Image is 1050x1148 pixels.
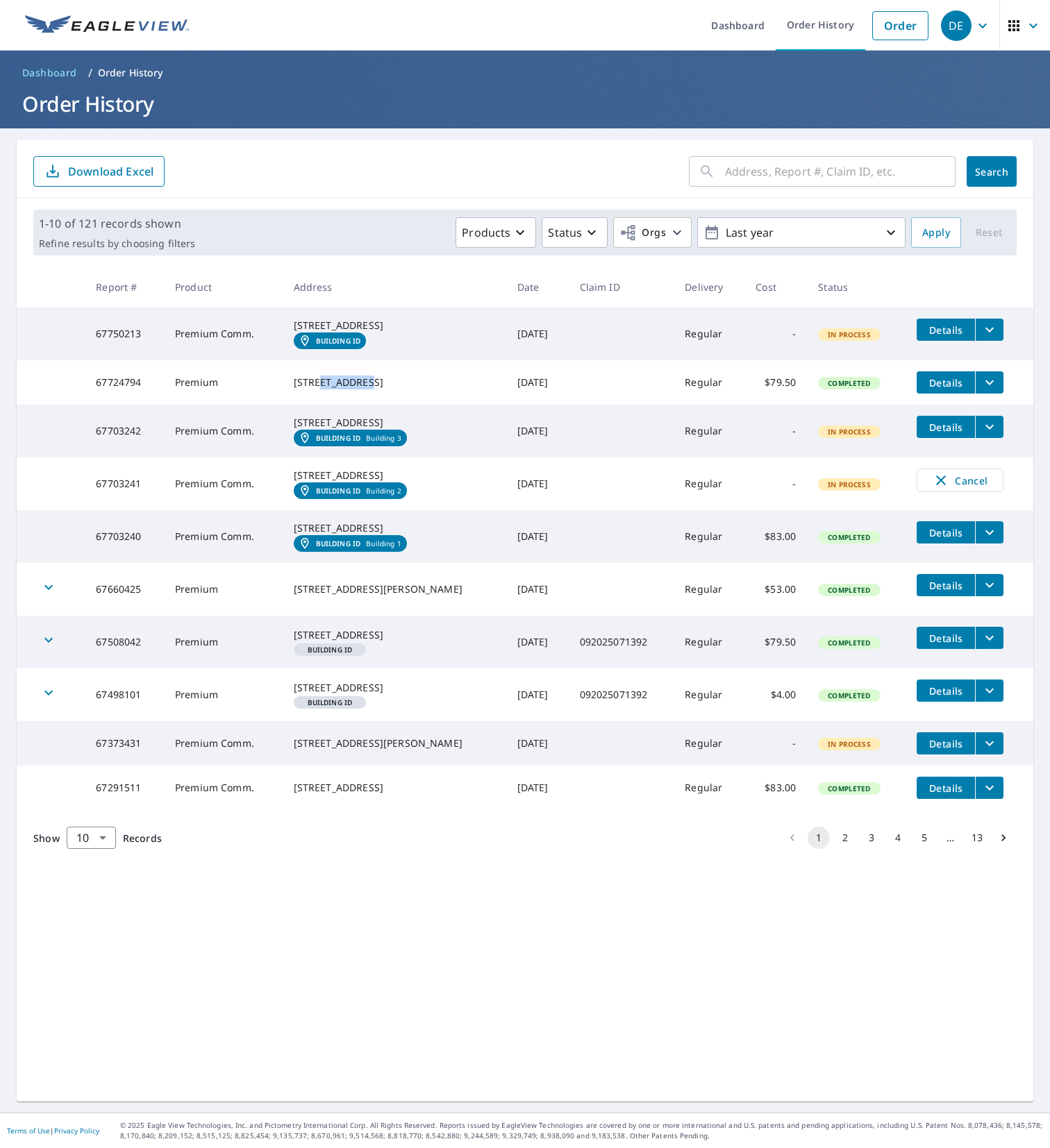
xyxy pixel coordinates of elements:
div: [STREET_ADDRESS] [294,469,495,482]
td: [DATE] [506,563,569,616]
button: detailsBtn-67291511 [917,777,975,799]
a: Building IDBuilding 3 [294,430,407,446]
span: Apply [922,224,950,242]
button: detailsBtn-67508042 [917,627,975,649]
td: $53.00 [744,563,807,616]
span: Completed [819,585,878,595]
div: [STREET_ADDRESS] [294,681,495,695]
button: Search [967,156,1017,187]
td: [DATE] [506,766,569,810]
li: / [88,65,92,81]
button: Go to page 4 [887,827,909,849]
button: filesDropdownBtn-67724794 [975,371,1003,394]
td: Regular [674,360,744,405]
button: filesDropdownBtn-67703240 [975,521,1003,543]
a: Building IDBuilding 2 [294,482,407,499]
td: 67373431 [85,721,164,766]
div: [STREET_ADDRESS] [294,375,495,389]
span: In Process [819,330,879,339]
button: Go to page 13 [966,827,988,849]
div: [STREET_ADDRESS] [294,781,495,795]
em: Building ID [308,646,353,653]
td: - [744,457,807,510]
td: [DATE] [506,616,569,668]
div: DE [941,10,972,41]
td: $79.50 [744,360,807,405]
button: detailsBtn-67703240 [917,521,975,543]
td: 67703240 [85,510,164,563]
button: page 1 [808,827,830,849]
td: 67498101 [85,668,164,721]
nav: breadcrumb [17,62,1033,84]
button: filesDropdownBtn-67660425 [975,574,1003,596]
th: Delivery [674,267,744,307]
span: Details [925,684,967,698]
a: Building ID [294,332,367,349]
td: [DATE] [506,360,569,405]
div: … [940,831,962,845]
td: $83.00 [744,766,807,810]
td: Premium Comm. [164,510,283,563]
th: Date [506,267,569,307]
button: Status [542,217,608,248]
th: Cost [744,267,807,307]
em: Building ID [316,487,361,495]
td: - [744,405,807,457]
td: 092025071392 [569,616,674,668]
th: Product [164,267,283,307]
td: Regular [674,563,744,616]
td: Premium [164,668,283,721]
td: - [744,721,807,766]
td: 67508042 [85,616,164,668]
td: [DATE] [506,510,569,563]
td: [DATE] [506,307,569,360]
h1: Order History [17,90,1033,118]
button: Products [456,217,536,248]
td: [DATE] [506,721,569,766]
button: Orgs [613,217,692,248]
span: In Process [819,480,879,489]
th: Status [807,267,906,307]
td: Premium [164,616,283,668]
td: 67703242 [85,405,164,457]
td: Regular [674,668,744,721]
a: Privacy Policy [54,1126,99,1136]
td: 67750213 [85,307,164,360]
span: Details [925,323,967,337]
span: Details [925,632,967,645]
span: Completed [819,691,878,700]
em: Building ID [316,539,361,548]
em: Building ID [316,337,361,345]
button: Go to page 3 [860,827,883,849]
th: Claim ID [569,267,674,307]
div: [STREET_ADDRESS] [294,628,495,642]
p: Last year [720,221,883,245]
td: 67660425 [85,563,164,616]
button: Go to page 2 [834,827,856,849]
span: Details [925,376,967,389]
p: Order History [98,66,163,80]
div: [STREET_ADDRESS] [294,521,495,535]
td: Premium Comm. [164,457,283,510]
button: detailsBtn-67498101 [917,679,975,702]
p: Status [548,224,582,241]
td: Premium Comm. [164,721,283,766]
button: detailsBtn-67373431 [917,732,975,754]
td: [DATE] [506,405,569,457]
td: [DATE] [506,457,569,510]
td: Regular [674,457,744,510]
span: Completed [819,638,878,648]
span: Orgs [619,224,666,242]
div: [STREET_ADDRESS] [294,319,495,332]
span: Show [33,832,60,845]
td: Premium [164,360,283,405]
button: filesDropdownBtn-67750213 [975,319,1003,341]
td: Premium Comm. [164,405,283,457]
span: Details [925,421,967,434]
button: detailsBtn-67724794 [917,371,975,394]
em: Building ID [316,434,361,442]
td: Regular [674,510,744,563]
span: Details [925,526,967,539]
p: 1-10 of 121 records shown [39,215,195,232]
button: Download Excel [33,156,165,187]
